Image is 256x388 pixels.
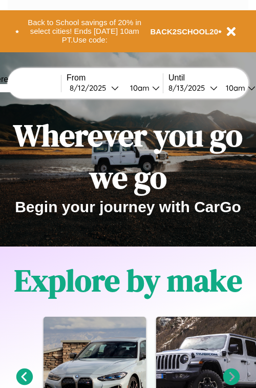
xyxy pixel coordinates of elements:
button: 8/12/2025 [67,83,122,93]
button: 10am [122,83,163,93]
button: Back to School savings of 20% in select cities! Ends [DATE] 10am PT.Use code: [19,15,151,47]
div: 10am [221,83,248,93]
div: 10am [125,83,152,93]
div: 8 / 13 / 2025 [168,83,210,93]
b: BACK2SCHOOL20 [151,27,219,36]
h1: Explore by make [14,259,242,301]
div: 8 / 12 / 2025 [70,83,111,93]
label: From [67,73,163,83]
